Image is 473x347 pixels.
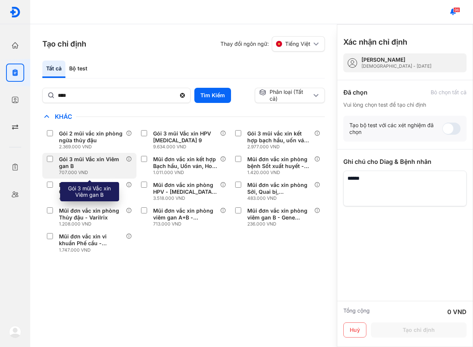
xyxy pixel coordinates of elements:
div: Mũi đơn vắc xin vi khuẩn Phế cầu - Prevenar13 [59,233,123,247]
div: Mũi đơn vắc xin phòng viêm gan A+B - [MEDICAL_DATA] [153,207,217,221]
div: Ghi chú cho Diag & Bệnh nhân [343,157,467,166]
div: Mũi đơn vắc xin phòng viêm gan B - Gene Hbvax [247,207,311,221]
button: Tạo chỉ định [371,322,467,338]
img: logo [9,6,21,18]
div: 1.420.000 VND [247,170,314,176]
div: Mũi đơn vắc xin kết hợp Bạch hầu, Uốn ván, Ho gà vô bào - Boostrix [153,156,217,170]
span: Khác [51,113,76,120]
div: Bộ test [65,61,91,78]
div: Gói 3 mũi vắc xin kết hợp bạch hầu, uốn ván, ho gà vô bào [247,130,311,144]
div: 1.208.000 VND [59,221,126,227]
div: Tất cả [42,61,65,78]
div: Gói 3 mũi Vắc xin Viêm gan B [59,156,123,170]
div: 2.369.000 VND [59,144,126,150]
div: Phân loại (Tất cả) [259,89,312,102]
div: 2.977.000 VND [247,144,314,150]
div: Vui lòng chọn test để tạo chỉ định [343,101,467,108]
div: Gói 3 mũi Vắc xin HPV [MEDICAL_DATA] 9 [153,130,217,144]
div: 1.011.000 VND [153,170,220,176]
button: Huỷ [343,322,366,338]
div: 437.000 VND [59,195,126,201]
div: Mũi đơn vắc xin phòng bệnh Sốt xuất huyết - QDENGA [247,156,311,170]
div: 713.000 VND [153,221,220,227]
div: [PERSON_NAME] [361,56,431,63]
button: Tìm Kiếm [194,88,231,103]
div: 9.634.000 VND [153,144,220,150]
div: Đã chọn [343,88,368,97]
div: 3.518.000 VND [153,195,220,201]
div: Mũi đơn vắc xin phòng Cúm - Influvax tetra [59,182,123,195]
div: Mũi đơn vắc xin phòng HPV - [MEDICAL_DATA] 9 [153,182,217,195]
span: 96 [453,7,460,12]
h3: Tạo chỉ định [42,39,86,49]
div: Mũi đơn vắc xin phòng Sởi, Quai bị, [MEDICAL_DATA] - MMRII [247,182,311,195]
div: Tổng cộng [343,307,370,316]
div: 483.000 VND [247,195,314,201]
span: Tiếng Việt [285,40,310,47]
div: 1.747.000 VND [59,247,126,253]
div: Tạo bộ test với các xét nghiệm đã chọn [349,122,442,135]
div: Bỏ chọn tất cả [431,89,467,96]
div: [DEMOGRAPHIC_DATA] - [DATE] [361,63,431,69]
div: 707.000 VND [59,170,126,176]
div: Gói 2 mũi vắc xin phòng ngừa thủy đậu [59,130,123,144]
div: Mũi đơn vắc xin phòng Thủy đậu - Varilrix [59,207,123,221]
div: 0 VND [447,307,467,316]
img: logo [9,326,21,338]
div: Thay đổi ngôn ngữ: [220,36,325,51]
div: 236.000 VND [247,221,314,227]
h3: Xác nhận chỉ định [343,37,407,47]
